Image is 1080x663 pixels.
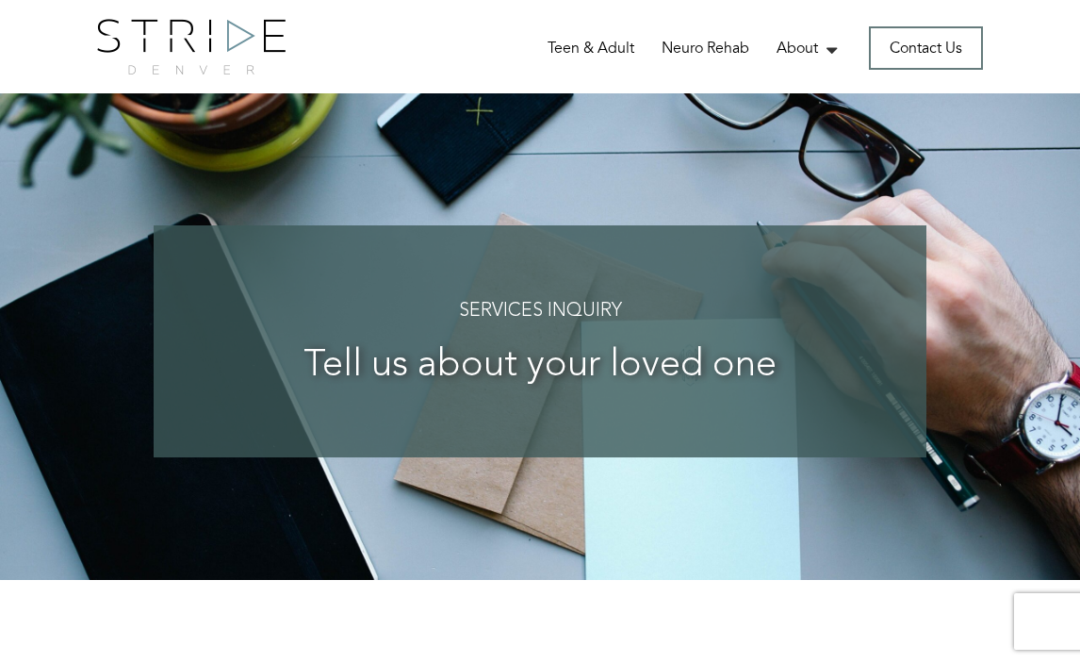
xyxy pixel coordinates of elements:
h3: Tell us about your loved one [191,345,889,387]
a: Teen & Adult [548,38,634,58]
a: Contact Us [869,26,983,70]
img: logo.png [97,19,286,75]
h4: Services Inquiry [191,301,889,322]
a: About [777,38,842,58]
a: Neuro Rehab [662,38,749,58]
